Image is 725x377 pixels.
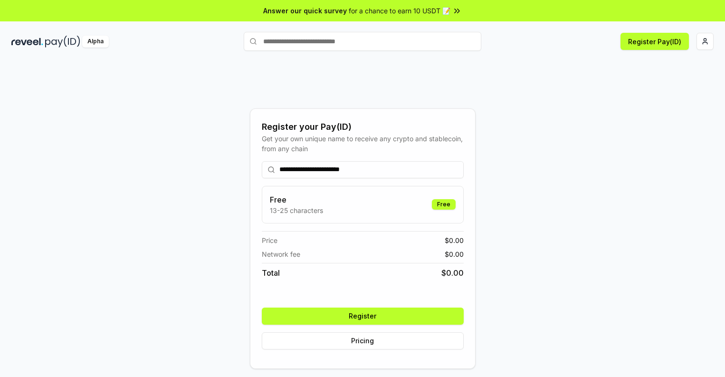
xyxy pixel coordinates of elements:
[82,36,109,48] div: Alpha
[441,267,464,279] span: $ 0.00
[262,332,464,349] button: Pricing
[11,36,43,48] img: reveel_dark
[445,249,464,259] span: $ 0.00
[432,199,456,210] div: Free
[270,205,323,215] p: 13-25 characters
[262,134,464,154] div: Get your own unique name to receive any crypto and stablecoin, from any chain
[262,249,300,259] span: Network fee
[445,235,464,245] span: $ 0.00
[262,308,464,325] button: Register
[262,120,464,134] div: Register your Pay(ID)
[262,267,280,279] span: Total
[45,36,80,48] img: pay_id
[349,6,450,16] span: for a chance to earn 10 USDT 📝
[263,6,347,16] span: Answer our quick survey
[270,194,323,205] h3: Free
[262,235,277,245] span: Price
[620,33,689,50] button: Register Pay(ID)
